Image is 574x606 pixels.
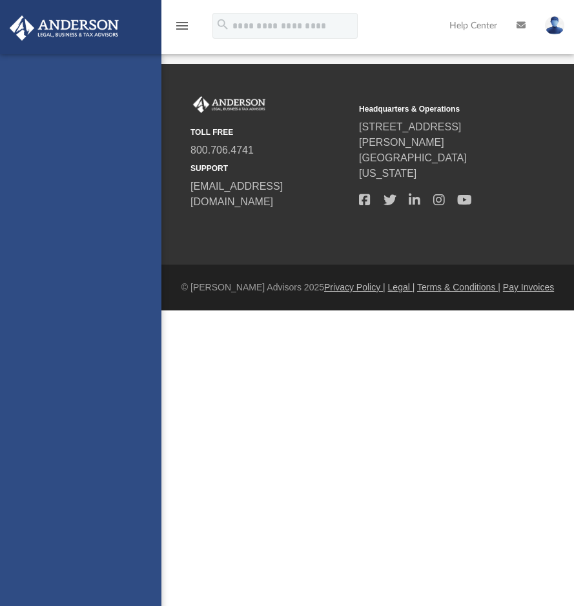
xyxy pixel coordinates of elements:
img: Anderson Advisors Platinum Portal [190,96,268,113]
i: menu [174,18,190,34]
img: User Pic [545,16,564,35]
small: Headquarters & Operations [359,103,518,115]
div: © [PERSON_NAME] Advisors 2025 [161,281,574,294]
a: Privacy Policy | [324,282,385,292]
a: [STREET_ADDRESS][PERSON_NAME] [359,121,461,148]
a: [GEOGRAPHIC_DATA][US_STATE] [359,152,467,179]
a: Pay Invoices [503,282,554,292]
small: SUPPORT [190,163,350,174]
i: search [216,17,230,32]
small: TOLL FREE [190,126,350,138]
a: Terms & Conditions | [417,282,500,292]
a: [EMAIL_ADDRESS][DOMAIN_NAME] [190,181,283,207]
a: menu [174,25,190,34]
a: Legal | [388,282,415,292]
img: Anderson Advisors Platinum Portal [6,15,123,41]
a: 800.706.4741 [190,145,254,156]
